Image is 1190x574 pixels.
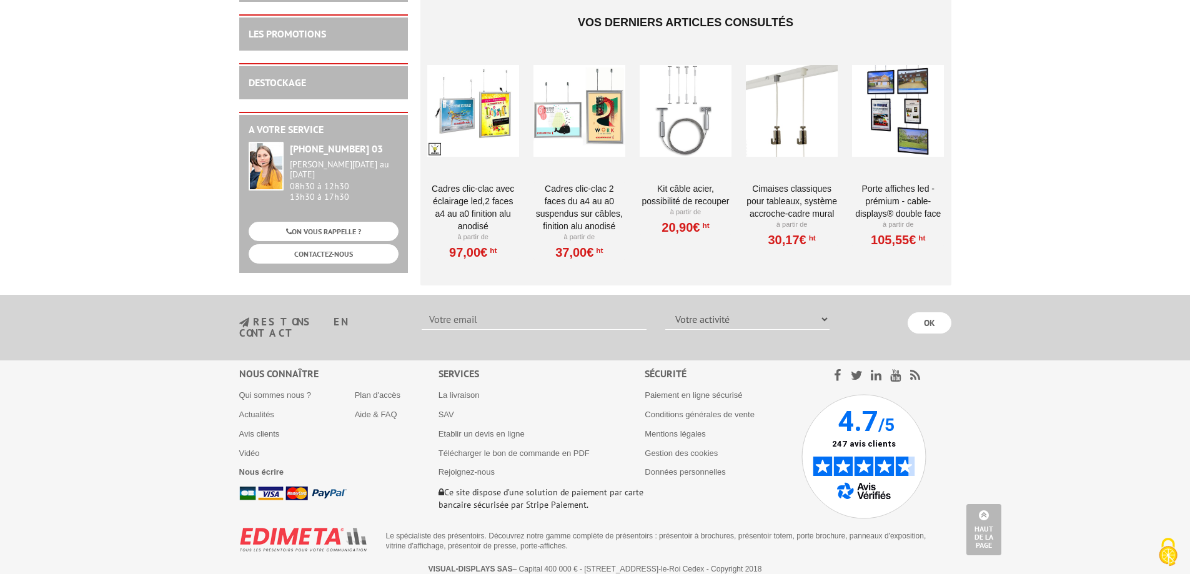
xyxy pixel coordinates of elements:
p: À partir de [533,232,625,242]
img: newsletter.jpg [239,317,249,328]
h3: restons en contact [239,317,404,339]
div: 08h30 à 12h30 13h30 à 17h30 [290,159,399,202]
a: Conditions générales de vente [645,410,755,419]
a: ON VOUS RAPPELLE ? [249,222,399,241]
a: 97,00€HT [449,249,497,256]
span: Vos derniers articles consultés [578,16,793,29]
sup: HT [806,234,816,242]
p: Ce site dispose d’une solution de paiement par carte bancaire sécurisée par Stripe Paiement. [439,486,645,511]
input: Votre email [422,309,647,330]
a: SAV [439,410,454,419]
div: Services [439,367,645,381]
a: CONTACTEZ-NOUS [249,244,399,264]
a: Plan d'accès [355,390,400,400]
a: Porte Affiches LED - Prémium - Cable-Displays® Double face [852,182,944,220]
img: Cookies (fenêtre modale) [1153,537,1184,568]
a: Nous écrire [239,467,284,477]
a: 20,90€HT [662,224,709,231]
a: Cadres Clic-Clac 2 faces du A4 au A0 suspendus sur câbles, finition alu anodisé [533,182,625,232]
a: Mentions légales [645,429,706,438]
p: Le spécialiste des présentoirs. Découvrez notre gamme complète de présentoirs : présentoir à broc... [386,531,942,551]
button: Cookies (fenêtre modale) [1146,532,1190,574]
p: – Capital 400 000 € - [STREET_ADDRESS]-le-Roi Cedex - Copyright 2018 [250,565,940,573]
a: 37,00€HT [555,249,603,256]
a: Qui sommes nous ? [239,390,312,400]
a: 30,17€HT [768,236,815,244]
a: DESTOCKAGE [249,76,306,89]
a: Télécharger le bon de commande en PDF [439,448,590,458]
img: widget-service.jpg [249,142,284,191]
a: Cadres clic-clac avec éclairage LED,2 Faces A4 au A0 finition Alu Anodisé [427,182,519,232]
a: Aide & FAQ [355,410,397,419]
p: À partir de [746,220,838,230]
h2: A votre service [249,124,399,136]
a: Kit Câble acier, possibilité de recouper [640,182,731,207]
a: Gestion des cookies [645,448,718,458]
a: Actualités [239,410,274,419]
div: [PERSON_NAME][DATE] au [DATE] [290,159,399,181]
a: La livraison [439,390,480,400]
a: Haut de la page [966,504,1001,555]
strong: VISUAL-DISPLAYS SAS [429,565,513,573]
a: Avis clients [239,429,280,438]
a: Données personnelles [645,467,725,477]
a: 105,55€HT [871,236,925,244]
sup: HT [700,221,710,230]
p: À partir de [640,207,731,217]
a: Paiement en ligne sécurisé [645,390,742,400]
a: Etablir un devis en ligne [439,429,525,438]
div: Nous connaître [239,367,439,381]
a: Vidéo [239,448,260,458]
input: OK [908,312,951,334]
a: LES PROMOTIONS [249,27,326,40]
sup: HT [916,234,925,242]
div: Sécurité [645,367,801,381]
strong: [PHONE_NUMBER] 03 [290,142,383,155]
a: Cimaises CLASSIQUES pour tableaux, système accroche-cadre mural [746,182,838,220]
sup: HT [593,246,603,255]
sup: HT [487,246,497,255]
p: À partir de [427,232,519,242]
a: Rejoignez-nous [439,467,495,477]
img: Avis Vérifiés - 4.7 sur 5 - 247 avis clients [801,394,926,519]
p: À partir de [852,220,944,230]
